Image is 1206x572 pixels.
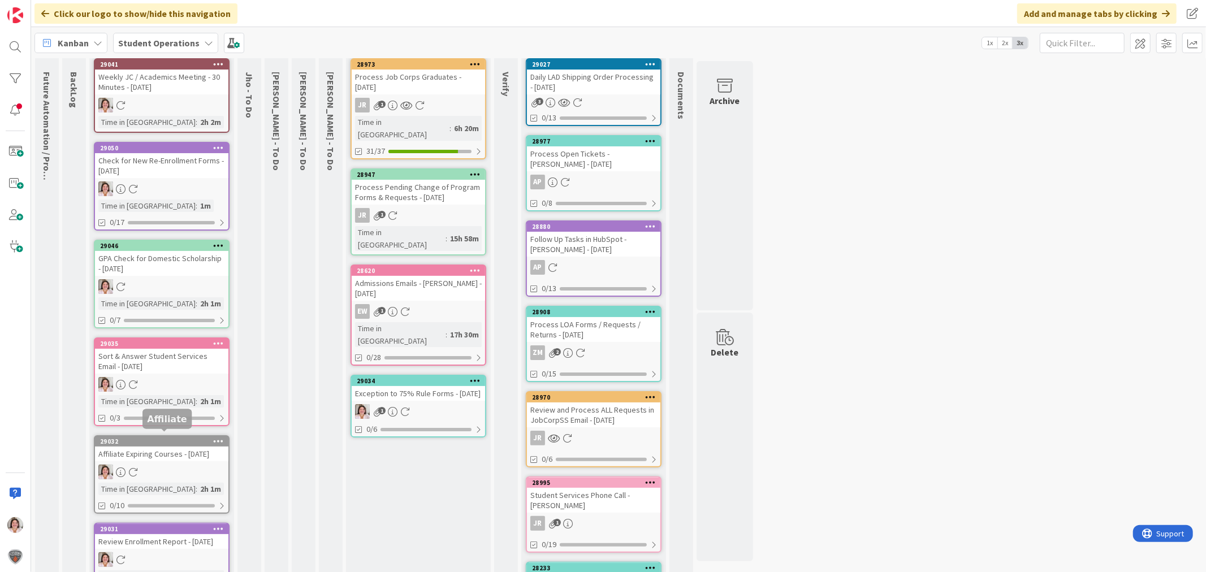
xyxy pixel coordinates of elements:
div: 1m [197,200,214,212]
div: 28908 [532,308,660,316]
img: EW [7,517,23,533]
div: 15h 58m [447,232,482,245]
span: : [196,200,197,212]
span: Zaida - To Do [271,72,282,171]
div: 28970 [532,393,660,401]
div: JR [530,516,545,531]
div: 2h 1m [197,395,224,408]
div: 28947 [352,170,485,180]
div: Time in [GEOGRAPHIC_DATA] [355,226,446,251]
div: 29046 [95,241,228,251]
div: 28973Process Job Corps Graduates - [DATE] [352,59,485,94]
div: Time in [GEOGRAPHIC_DATA] [355,116,449,141]
div: Add and manage tabs by clicking [1017,3,1177,24]
img: EW [98,181,113,196]
div: 28620 [357,267,485,275]
span: 1 [554,519,561,526]
div: Time in [GEOGRAPHIC_DATA] [98,395,196,408]
div: EW [352,404,485,419]
div: JR [530,431,545,445]
div: 29027 [532,60,660,68]
span: 3 [536,98,543,105]
img: EW [355,404,370,419]
span: 0/8 [542,197,552,209]
span: : [196,395,197,408]
div: EW [355,304,370,319]
div: Time in [GEOGRAPHIC_DATA] [98,297,196,310]
div: 29041 [95,59,228,70]
span: 1x [982,37,997,49]
div: AP [530,260,545,275]
div: Process Job Corps Graduates - [DATE] [352,70,485,94]
div: 29031 [95,524,228,534]
span: 3x [1013,37,1028,49]
div: 28947Process Pending Change of Program Forms & Requests - [DATE] [352,170,485,205]
div: 29032Affiliate Expiring Courses - [DATE] [95,436,228,461]
div: JR [527,431,660,445]
div: 28620Admissions Emails - [PERSON_NAME] - [DATE] [352,266,485,301]
span: 1 [378,211,386,218]
div: JR [355,208,370,223]
span: 0/3 [110,412,120,424]
div: 28977 [532,137,660,145]
div: EW [95,181,228,196]
span: 0/28 [366,352,381,363]
div: 28973 [352,59,485,70]
span: 1 [378,307,386,314]
div: 28977Process Open Tickets - [PERSON_NAME] - [DATE] [527,136,660,171]
span: 0/10 [110,500,124,512]
span: Amanda - To Do [325,72,336,171]
div: 28908Process LOA Forms / Requests / Returns - [DATE] [527,307,660,342]
div: Student Services Phone Call - [PERSON_NAME] [527,488,660,513]
div: 17h 30m [447,328,482,341]
div: Click our logo to show/hide this navigation [34,3,237,24]
div: 29035Sort & Answer Student Services Email - [DATE] [95,339,228,374]
div: 29050Check for New Re-Enrollment Forms - [DATE] [95,143,228,178]
div: Time in [GEOGRAPHIC_DATA] [98,116,196,128]
span: : [196,297,197,310]
div: Review and Process ALL Requests in JobCorpSS Email - [DATE] [527,402,660,427]
span: Documents [676,72,687,119]
div: Time in [GEOGRAPHIC_DATA] [98,200,196,212]
div: 28973 [357,60,485,68]
span: 1 [378,407,386,414]
div: JR [352,98,485,112]
div: 28995 [532,479,660,487]
div: 28233 [532,564,660,572]
div: AP [527,260,660,275]
div: Sort & Answer Student Services Email - [DATE] [95,349,228,374]
div: 28880 [532,223,660,231]
span: 0/13 [542,283,556,294]
div: EW [352,304,485,319]
span: : [446,328,447,341]
div: 29035 [95,339,228,349]
img: Visit kanbanzone.com [7,7,23,23]
span: 0/15 [542,368,556,380]
div: 28620 [352,266,485,276]
img: EW [98,377,113,392]
img: EW [98,552,113,567]
div: Admissions Emails - [PERSON_NAME] - [DATE] [352,276,485,301]
span: Support [24,2,51,15]
div: 29046 [100,242,228,250]
span: Eric - To Do [298,72,309,171]
div: EW [95,552,228,567]
div: AP [527,175,660,189]
img: EW [98,465,113,479]
span: 2 [554,348,561,356]
div: Process Pending Change of Program Forms & Requests - [DATE] [352,180,485,205]
div: 28977 [527,136,660,146]
span: 0/17 [110,216,124,228]
div: 29046GPA Check for Domestic Scholarship - [DATE] [95,241,228,276]
div: 28880 [527,222,660,232]
div: Delete [711,345,739,359]
div: AP [530,175,545,189]
div: Check for New Re-Enrollment Forms - [DATE] [95,153,228,178]
div: ZM [527,345,660,360]
span: 0/7 [110,314,120,326]
div: 28947 [357,171,485,179]
span: : [196,116,197,128]
div: ZM [530,345,545,360]
div: EW [95,279,228,294]
span: 0/19 [542,539,556,551]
